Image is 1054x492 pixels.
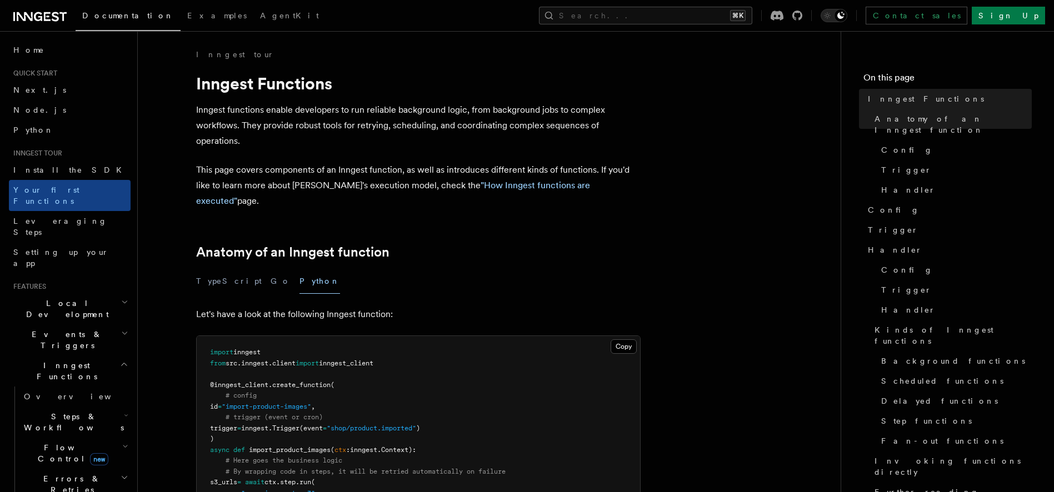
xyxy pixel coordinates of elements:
span: inngest. [241,424,272,432]
span: . [268,359,272,367]
span: Trigger [272,424,299,432]
span: Inngest tour [9,149,62,158]
a: Next.js [9,80,131,100]
a: Handler [877,300,1032,320]
span: Leveraging Steps [13,217,107,237]
span: Flow Control [19,442,122,464]
span: from [210,359,226,367]
span: , [311,403,315,410]
a: Scheduled functions [877,371,1032,391]
span: Trigger [881,164,932,175]
span: Home [13,44,44,56]
button: Search...⌘K [539,7,752,24]
a: Invoking functions directly [870,451,1032,482]
span: import [210,348,233,356]
span: def [233,446,245,454]
span: AgentKit [260,11,319,20]
span: Documentation [82,11,174,20]
span: inngest [350,446,377,454]
a: Config [877,260,1032,280]
span: ctx [264,478,276,486]
span: s3_urls [210,478,237,486]
span: # config [226,391,257,399]
span: : [346,446,350,454]
a: Handler [877,180,1032,200]
span: import [296,359,319,367]
button: Go [271,269,291,294]
a: AgentKit [253,3,326,30]
a: Overview [19,386,131,406]
span: Events & Triggers [9,329,121,351]
a: Trigger [863,220,1032,240]
span: src [226,359,237,367]
a: Your first Functions [9,180,131,211]
span: Steps & Workflows [19,411,124,433]
span: create_function [272,381,331,389]
span: Inngest Functions [868,93,984,104]
a: Documentation [76,3,181,31]
a: Config [863,200,1032,220]
span: ctx [334,446,346,454]
a: Sign Up [972,7,1045,24]
p: Inngest functions enable developers to run reliable background logic, from background jobs to com... [196,102,641,149]
span: inngest [233,348,261,356]
span: await [245,478,264,486]
span: Python [13,125,54,134]
span: Quick start [9,69,57,78]
h1: Inngest Functions [196,73,641,93]
p: This page covers components of an Inngest function, as well as introduces different kinds of func... [196,162,641,209]
button: Events & Triggers [9,324,131,355]
span: Kinds of Inngest functions [875,324,1032,347]
span: Node.js [13,106,66,114]
span: inngest_client [319,359,373,367]
span: Trigger [881,284,932,295]
span: Install the SDK [13,165,128,174]
span: . [377,446,381,454]
span: Next.js [13,86,66,94]
span: = [237,478,241,486]
a: Trigger [877,160,1032,180]
a: Config [877,140,1032,160]
span: Overview [24,392,138,401]
span: Config [868,204,920,215]
span: ( [331,446,334,454]
span: . [268,381,272,389]
h4: On this page [863,71,1032,89]
a: Handler [863,240,1032,260]
span: Examples [187,11,247,20]
a: Examples [181,3,253,30]
a: Step functions [877,411,1032,431]
span: Trigger [868,224,918,235]
a: Leveraging Steps [9,211,131,242]
button: Local Development [9,293,131,324]
a: Home [9,40,131,60]
span: import_product_images [249,446,331,454]
span: "import-product-images" [222,403,311,410]
p: Let's have a look at the following Inngest function: [196,307,641,322]
span: async [210,446,229,454]
span: . [296,478,299,486]
a: Fan-out functions [877,431,1032,451]
span: Local Development [9,298,121,320]
span: step [280,478,296,486]
span: trigger [210,424,237,432]
span: Config [881,144,933,155]
span: new [90,453,108,465]
span: Features [9,282,46,291]
span: . [237,359,241,367]
a: Install the SDK [9,160,131,180]
span: Config [881,264,933,275]
a: Background functions [877,351,1032,371]
span: Handler [881,304,936,315]
a: Inngest Functions [863,89,1032,109]
span: Setting up your app [13,248,109,268]
span: Delayed functions [881,395,998,406]
span: Handler [868,244,922,255]
span: # Here goes the business logic [226,456,342,464]
a: Setting up your app [9,242,131,273]
button: TypeScript [196,269,262,294]
button: Python [299,269,340,294]
span: ) [416,424,420,432]
span: (event [299,424,323,432]
a: Delayed functions [877,391,1032,411]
